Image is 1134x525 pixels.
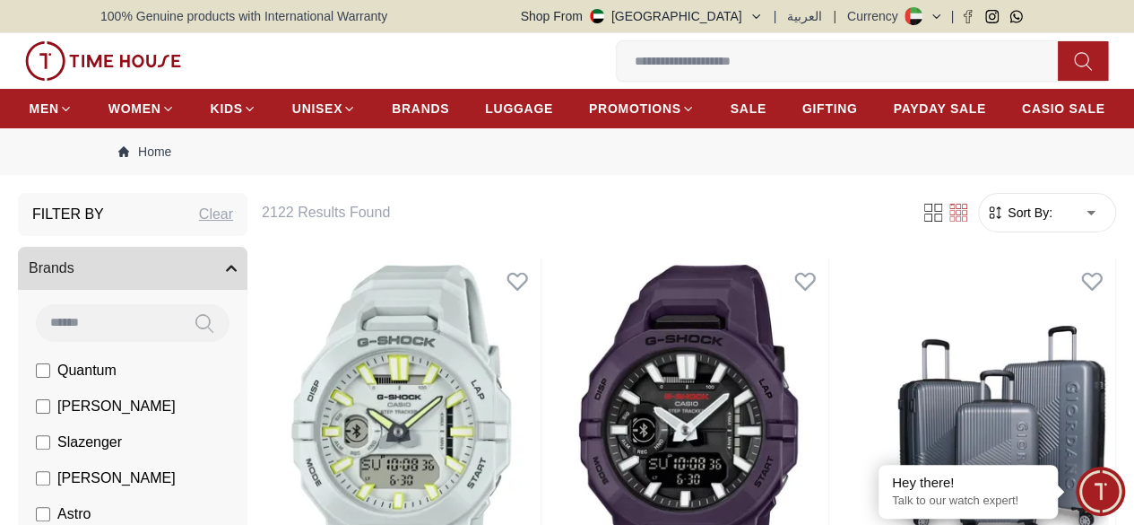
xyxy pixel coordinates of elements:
[108,92,175,125] a: WOMEN
[1022,100,1105,118] span: CASIO SALE
[32,204,104,225] h3: Filter By
[57,503,91,525] span: Astro
[30,100,59,118] span: MEN
[392,100,449,118] span: BRANDS
[211,92,256,125] a: KIDS
[36,471,50,486] input: [PERSON_NAME]
[29,258,74,279] span: Brands
[731,92,766,125] a: SALE
[199,204,233,225] div: Clear
[893,92,985,125] a: PAYDAY SALE
[787,7,822,25] button: العربية
[57,396,176,417] span: [PERSON_NAME]
[950,7,954,25] span: |
[211,100,243,118] span: KIDS
[118,143,171,161] a: Home
[30,92,73,125] a: MEN
[986,204,1052,222] button: Sort By:
[262,202,899,223] h6: 2122 Results Found
[1022,92,1105,125] a: CASIO SALE
[36,435,50,450] input: Slazenger
[833,7,836,25] span: |
[57,468,176,489] span: [PERSON_NAME]
[892,494,1044,509] p: Talk to our watch expert!
[985,10,999,23] a: Instagram
[589,92,695,125] a: PROMOTIONS
[25,41,181,81] img: ...
[100,7,387,25] span: 100% Genuine products with International Warranty
[893,100,985,118] span: PAYDAY SALE
[1009,10,1023,23] a: Whatsapp
[485,100,553,118] span: LUGGAGE
[392,92,449,125] a: BRANDS
[36,363,50,378] input: Quantum
[292,92,356,125] a: UNISEX
[36,507,50,521] input: Astro
[802,92,858,125] a: GIFTING
[961,10,974,23] a: Facebook
[589,100,681,118] span: PROMOTIONS
[292,100,342,118] span: UNISEX
[18,247,247,290] button: Brands
[108,100,161,118] span: WOMEN
[802,100,858,118] span: GIFTING
[892,474,1044,492] div: Hey there!
[57,432,122,453] span: Slazenger
[100,128,1034,175] nav: Breadcrumb
[1076,467,1125,516] div: Chat Widget
[485,92,553,125] a: LUGGAGE
[590,9,604,23] img: United Arab Emirates
[847,7,905,25] div: Currency
[36,399,50,414] input: [PERSON_NAME]
[731,100,766,118] span: SALE
[57,360,117,381] span: Quantum
[774,7,777,25] span: |
[1004,204,1052,222] span: Sort By:
[521,7,763,25] button: Shop From[GEOGRAPHIC_DATA]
